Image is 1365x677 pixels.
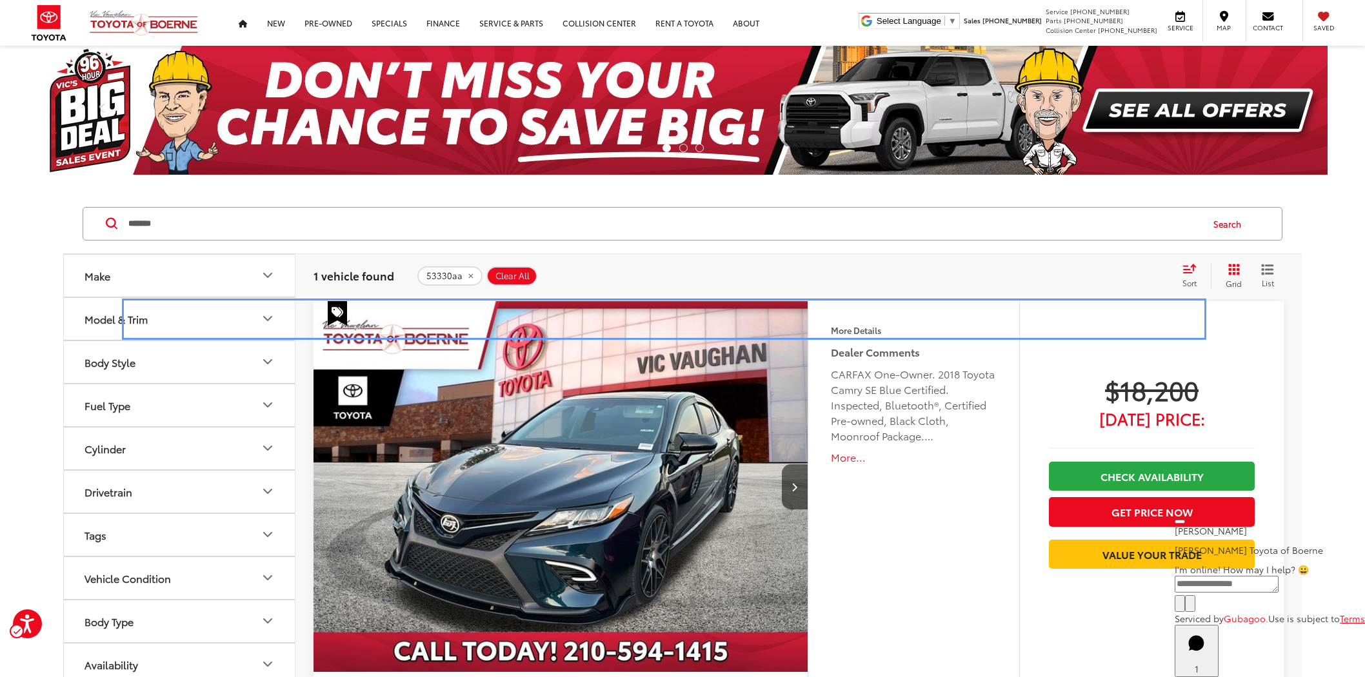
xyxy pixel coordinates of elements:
span: Service [1166,23,1195,32]
span: Special [328,301,347,326]
div: Cylinder [85,442,126,455]
span: I'm online! How may I help? 😀 [1175,563,1309,576]
button: Search [1201,208,1260,240]
div: Vehicle Condition [85,572,171,584]
div: Drivetrain [85,486,132,498]
img: Unlabelled [861,15,873,27]
span: Service [1046,6,1068,16]
button: Get Price Now [1049,497,1255,526]
button: DrivetrainDrivetrain [64,471,296,513]
span: Grid [1226,278,1242,289]
button: Body StyleBody Style [64,341,296,383]
button: Vehicle ConditionVehicle Condition [64,557,296,599]
h4: More Details [831,326,997,335]
input: Search by Make, Model, or Keyword [127,208,1201,239]
svg: Start Chat [1180,627,1213,660]
button: Toggle Chat Window [1175,625,1219,677]
span: Select Language [877,16,941,26]
div: Cylinder [260,440,275,456]
div: Availability [85,658,138,671]
button: Model & TrimModel & Trim [64,298,296,340]
div: Vehicle Condition [260,570,275,585]
span: Use is subject to [1268,612,1340,625]
span: $18,200 [1049,373,1255,406]
p: [PERSON_NAME] [1175,524,1365,537]
div: Fuel Type [85,399,130,411]
a: Value Your Trade [1049,540,1255,569]
button: remove 53330aa [417,266,483,286]
textarea: Type your message [1175,576,1279,593]
button: More... [831,450,997,465]
span: ▼ [948,16,957,26]
div: Tags [260,527,275,542]
span: [PHONE_NUMBER] [1098,25,1157,35]
span: 1 [1195,662,1199,675]
span: [PHONE_NUMBER] [1070,6,1130,16]
span: Map [1210,23,1238,32]
span: Contact [1253,23,1283,32]
span: Sort [1182,277,1197,288]
div: Submenu [1176,263,1211,289]
button: Chat with SMS [1175,595,1185,612]
div: Fuel Type [260,397,275,413]
span: 53330aa [426,271,463,281]
img: 2018 Toyota Camry SE [313,301,809,673]
span: [PHONE_NUMBER] [1064,15,1123,25]
span: Sales [964,15,981,25]
div: Page Menu [1176,263,1284,289]
div: Availability [260,656,275,672]
span: Collision Center [1046,25,1096,35]
div: 2018 Toyota Camry SE 0 [313,301,809,672]
button: List View [1251,263,1284,289]
button: Select sort value [1176,263,1211,289]
div: Make [85,270,110,282]
span: List [1261,277,1274,288]
span: Clear All [495,271,530,281]
div: Drivetrain [260,484,275,499]
button: Send Message [1185,595,1195,612]
button: Clear All [486,266,537,286]
div: Body Type [85,615,134,627]
button: Next image [782,464,808,509]
a: Select Language▼ [877,16,957,26]
div: I'm online! How may I help? 😀 [1175,563,1365,576]
a: Terms [1340,612,1365,625]
span: ​ [944,16,945,26]
div: [PERSON_NAME][PERSON_NAME] Toyota of Boerne [1175,524,1365,556]
button: MakeMake [64,255,296,297]
span: [PHONE_NUMBER] [982,15,1042,25]
div: Model & Trim [260,311,275,326]
div: Body Style [260,354,275,369]
button: CylinderCylinder [64,427,296,469]
div: Tags [85,529,106,541]
span: Serviced by [1175,612,1224,625]
div: Close[PERSON_NAME][PERSON_NAME] Toyota of BoerneI'm online! How may I help? 😀Type your messageCha... [1175,511,1365,625]
button: Body TypeBody Type [64,600,296,642]
button: Close [1175,520,1185,524]
p: [PERSON_NAME] Toyota of Boerne [1175,544,1365,556]
div: Model & Trim [85,313,148,325]
a: Check Availability [1049,462,1255,491]
div: CARFAX One-Owner. 2018 Toyota Camry SE Blue Certified. Inspected, Bluetooth®, Certified Pre-owned... [831,366,997,444]
span: [DATE] Price: [1049,412,1255,425]
div: Body Style [85,356,135,368]
div: Body Type [260,613,275,629]
a: 2018 Toyota Camry SE2018 Toyota Camry SE2018 Toyota Camry SE2018 Toyota Camry SE [313,301,809,672]
span: Saved [1310,23,1338,32]
button: TagsTags [64,514,296,556]
a: Gubagoo. [1224,612,1268,625]
div: Submenu [1211,263,1284,289]
button: Grid View [1211,263,1251,289]
button: Fuel TypeFuel Type [64,384,296,426]
img: Big Deal Sales Event [37,46,1328,175]
span: Parts [1046,15,1062,25]
h5: Dealer Comments [831,344,997,360]
img: Vic Vaughan Toyota of Boerne Boerne, TX [89,10,199,36]
span: 1 vehicle found [314,268,394,283]
div: Make [260,268,275,283]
